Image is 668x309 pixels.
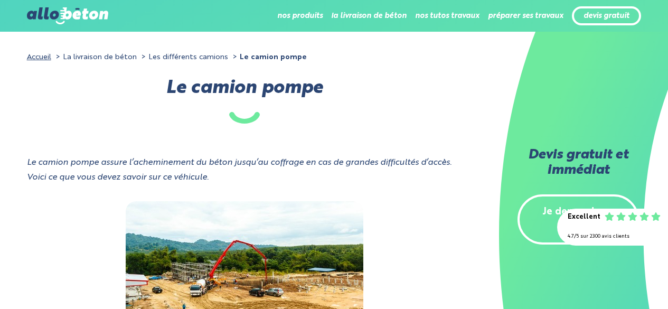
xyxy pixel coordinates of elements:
[53,50,137,65] li: La livraison de béton
[488,3,563,29] li: préparer ses travaux
[139,50,228,65] li: Les différents camions
[568,210,600,225] div: Excellent
[27,53,51,61] a: Accueil
[27,7,108,24] img: allobéton
[518,194,639,245] a: Je demande un devis
[27,81,462,124] h1: Le camion pompe
[568,229,657,245] div: 4.7/5 sur 2300 avis clients
[230,50,307,65] li: Le camion pompe
[277,3,323,29] li: nos produits
[584,12,629,21] a: devis gratuit
[518,148,639,179] h2: Devis gratuit et immédiat
[415,3,479,29] li: nos tutos travaux
[27,158,451,182] i: Le camion pompe assure l’acheminement du béton jusqu’au coffrage en cas de grandes difficultés d’...
[331,3,407,29] li: la livraison de béton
